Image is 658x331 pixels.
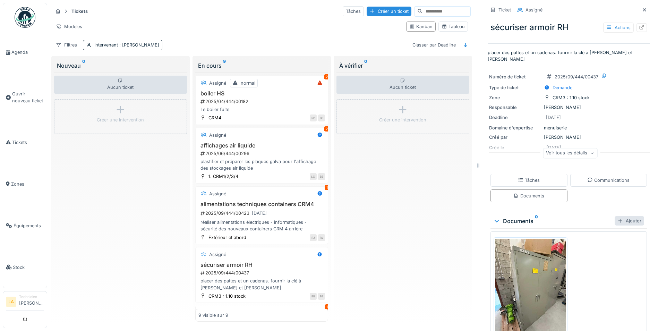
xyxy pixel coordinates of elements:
div: Assigné [209,190,226,197]
div: 2025/09/444/00437 [200,270,325,276]
div: Documents [513,193,544,199]
div: 9 visible sur 9 [198,312,228,319]
div: Créer un ticket [367,7,411,16]
div: Responsable [489,104,541,111]
span: Ouvrir nouveau ticket [12,91,44,104]
div: Le boiler fuite [198,106,325,113]
p: placer des pattes et un cadenas. fournir la clé à [PERSON_NAME] et [PERSON_NAME] [488,49,650,62]
a: Tickets [3,121,47,163]
div: [PERSON_NAME] [489,104,648,111]
div: CRM3 : 1.10 stock [208,293,246,299]
div: Communications [587,177,630,184]
div: À vérifier [339,61,467,70]
div: réaliser alimentations électriques - informatiques - sécurité des nouveaux containers CRM 4 arrière [198,219,325,232]
span: Zones [11,181,44,187]
div: 1. CRM1/2/3/4 [208,173,238,180]
sup: 0 [535,217,538,225]
div: 2025/09/444/00437 [555,74,598,80]
div: Technicien [19,294,44,299]
sup: 0 [82,61,85,70]
div: Assigné [525,7,542,13]
div: 2 [324,74,330,79]
div: Filtres [53,40,80,50]
div: Tâches [518,177,540,184]
a: Ouvrir nouveau ticket [3,73,47,121]
span: Stock [13,264,44,271]
div: Numéro de ticket [489,74,541,80]
div: [PERSON_NAME] [489,134,648,141]
div: Assigné [209,132,226,138]
div: Domaine d'expertise [489,125,541,131]
div: [DATE] [546,114,561,121]
div: BB [310,293,317,300]
div: Type de ticket [489,84,541,91]
span: : [PERSON_NAME] [118,42,159,48]
div: Assigné [209,251,226,258]
div: En cours [198,61,325,70]
h3: alimentations techniques containers CRM4 [198,201,325,207]
div: Modèles [53,22,85,32]
div: 1 [325,185,330,190]
span: Tickets [12,139,44,146]
div: 2 [324,126,330,131]
div: Voir tous les détails [543,148,597,158]
div: Deadline [489,114,541,121]
div: Nouveau [57,61,184,70]
div: Documents [493,217,615,225]
div: normal [241,80,255,86]
div: Actions [603,23,634,33]
h3: boiler HS [198,90,325,97]
div: BB [318,173,325,180]
sup: 9 [223,61,226,70]
sup: 0 [364,61,367,70]
div: BB [318,293,325,300]
div: CRM4 [208,114,221,121]
div: Tâches [343,6,364,16]
div: Créer une intervention [97,117,144,123]
div: RJ [310,234,317,241]
div: Ticket [498,7,511,13]
div: Aucun ticket [54,76,187,94]
strong: Tickets [69,8,91,15]
div: placer des pattes et un cadenas. fournir la clé à [PERSON_NAME] et [PERSON_NAME] [198,278,325,291]
div: Extérieur et abord [208,234,246,241]
li: LA [6,297,16,307]
div: menuiserie [489,125,648,131]
div: RP [310,114,317,121]
span: Équipements [14,222,44,229]
div: Classer par Deadline [409,40,459,50]
div: sécuriser armoir RH [488,18,650,36]
div: Créé par [489,134,541,141]
img: Badge_color-CXgf-gQk.svg [15,7,35,28]
div: Zone [489,94,541,101]
a: Stock [3,246,47,288]
h3: affichages air liquide [198,142,325,149]
div: [DATE] [252,210,267,217]
div: 1 [325,304,330,309]
div: 2025/09/444/00423 [200,209,325,218]
div: Assigné [209,80,226,86]
li: [PERSON_NAME] [19,294,44,309]
a: Équipements [3,205,47,246]
a: LA Technicien[PERSON_NAME] [6,294,44,311]
div: Aucun ticket [336,76,469,94]
div: BB [318,114,325,121]
h3: sécuriser armoir RH [198,262,325,268]
div: LG [310,173,317,180]
div: Demande [553,84,572,91]
div: Intervenant [94,42,159,48]
div: Tableau [442,23,465,30]
div: CRM3 : 1.10 stock [553,94,590,101]
div: plastifier et préparer les plaques galva pour l'affichage des stockages air liquide [198,158,325,171]
div: Créer une intervention [379,117,426,123]
div: Kanban [409,23,433,30]
div: Ajouter [615,216,644,226]
span: Agenda [11,49,44,56]
a: Agenda [3,32,47,73]
div: 2025/04/444/00182 [200,98,325,105]
div: 2025/06/444/00296 [200,150,325,157]
a: Zones [3,163,47,205]
div: RJ [318,234,325,241]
